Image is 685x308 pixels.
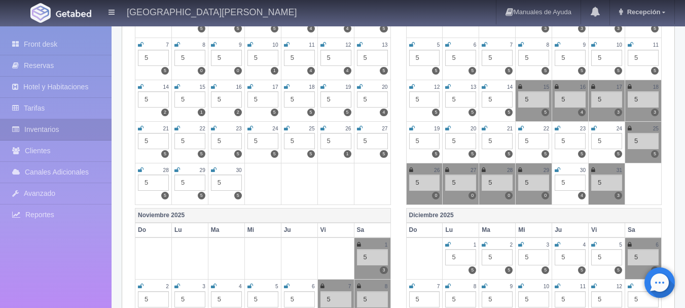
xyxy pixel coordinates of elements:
div: 5 [591,91,622,108]
label: 5 [307,150,315,158]
div: 5 [445,249,476,265]
label: 4 [344,67,351,75]
small: 5 [619,242,622,248]
label: 5 [234,25,242,32]
small: 5 [275,284,278,289]
label: 5 [468,266,476,274]
div: 5 [357,50,388,66]
label: 4 [578,109,586,116]
small: 25 [653,126,659,131]
th: Do [406,223,443,237]
label: 5 [651,266,659,274]
label: 5 [651,25,659,32]
label: 5 [234,150,242,158]
div: 5 [138,291,169,307]
small: 3 [547,242,550,248]
label: 0 [234,67,242,75]
small: 1 [474,242,477,248]
small: 12 [345,42,351,48]
div: 5 [284,91,315,108]
small: 2 [166,284,169,289]
small: 27 [471,167,476,173]
label: 5 [307,109,315,116]
div: 5 [445,175,476,191]
div: 5 [320,50,351,66]
small: 11 [580,284,586,289]
small: 9 [239,42,242,48]
div: 5 [138,50,169,66]
div: 5 [211,133,242,149]
label: 2 [161,109,169,116]
div: 5 [211,50,242,66]
label: 5 [161,150,169,158]
small: 6 [474,42,477,48]
small: 31 [617,167,622,173]
small: 22 [200,126,205,131]
label: 3 [615,25,622,32]
div: 5 [320,133,351,149]
div: 5 [518,175,549,191]
label: 0 [432,192,440,199]
small: 18 [653,84,659,90]
div: 5 [138,91,169,108]
div: 5 [482,249,513,265]
small: 16 [236,84,241,90]
label: 5 [542,266,549,274]
th: Vi [317,223,354,237]
small: 13 [382,42,387,48]
span: Recepción [625,8,661,16]
label: 5 [198,150,205,158]
small: 6 [312,284,315,289]
small: 10 [544,284,549,289]
label: 0 [468,192,476,199]
small: 23 [236,126,241,131]
div: 5 [518,291,549,307]
label: 0 [198,67,205,75]
div: 5 [628,50,659,66]
img: Getabed [30,3,51,23]
label: 0 [542,192,549,199]
div: 5 [445,50,476,66]
small: 20 [471,126,476,131]
div: 5 [482,291,513,307]
small: 24 [617,126,622,131]
th: Noviembre 2025 [135,208,391,223]
small: 12 [617,284,622,289]
div: 5 [409,133,440,149]
small: 8 [385,284,388,289]
label: 5 [380,25,387,32]
small: 24 [272,126,278,131]
div: 5 [445,133,476,149]
small: 30 [236,167,241,173]
small: 8 [474,284,477,289]
div: 5 [591,249,622,265]
label: 0 [505,192,513,199]
small: 7 [166,42,169,48]
div: 5 [482,50,513,66]
small: 11 [309,42,314,48]
div: 5 [591,133,622,149]
small: 26 [434,167,440,173]
th: Lu [171,223,208,237]
th: Ma [479,223,516,237]
label: 4 [307,25,315,32]
div: 5 [482,133,513,149]
div: 5 [357,133,388,149]
div: 5 [357,291,388,307]
small: 14 [163,84,169,90]
label: 5 [468,109,476,116]
h4: [GEOGRAPHIC_DATA][PERSON_NAME] [127,5,297,18]
small: 3 [202,284,205,289]
div: 5 [211,91,242,108]
small: 13 [471,84,476,90]
label: 1 [344,150,351,158]
div: 5 [555,249,586,265]
label: 5 [271,25,278,32]
th: Ju [552,223,589,237]
div: 5 [174,50,205,66]
div: 5 [518,91,549,108]
div: 5 [409,175,440,191]
small: 4 [583,242,586,248]
label: 5 [234,192,242,199]
div: 5 [138,133,169,149]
